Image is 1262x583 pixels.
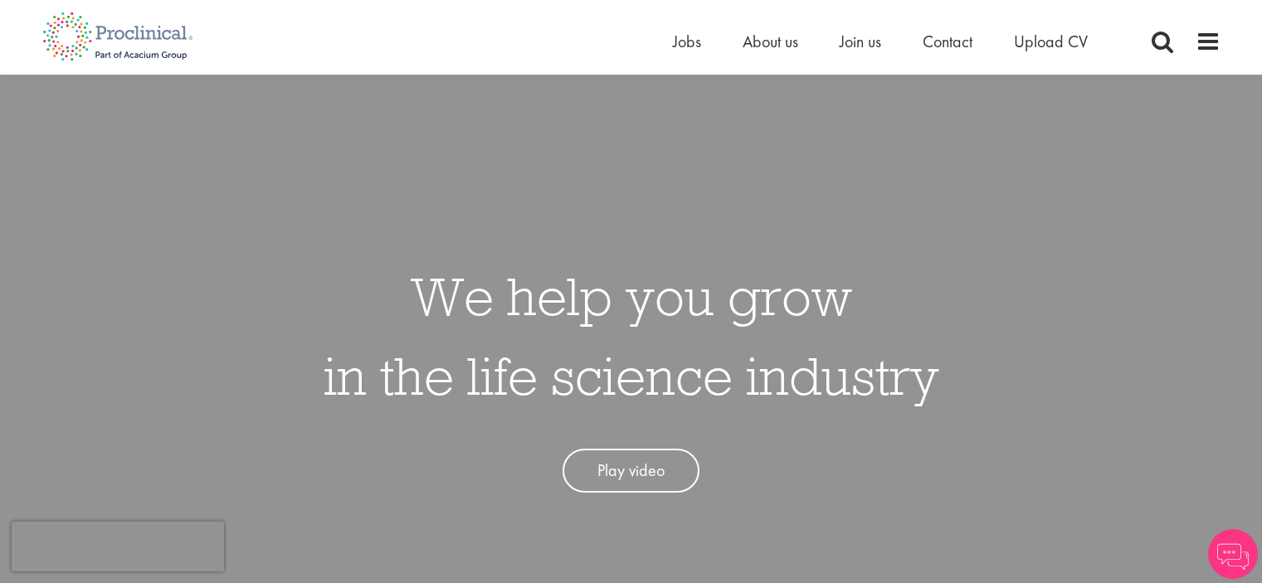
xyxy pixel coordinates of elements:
a: Contact [923,31,972,52]
a: Join us [840,31,881,52]
a: Play video [563,449,699,493]
a: Jobs [673,31,701,52]
a: About us [743,31,798,52]
img: Chatbot [1208,529,1258,579]
h1: We help you grow in the life science industry [324,256,939,415]
a: Upload CV [1014,31,1088,52]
